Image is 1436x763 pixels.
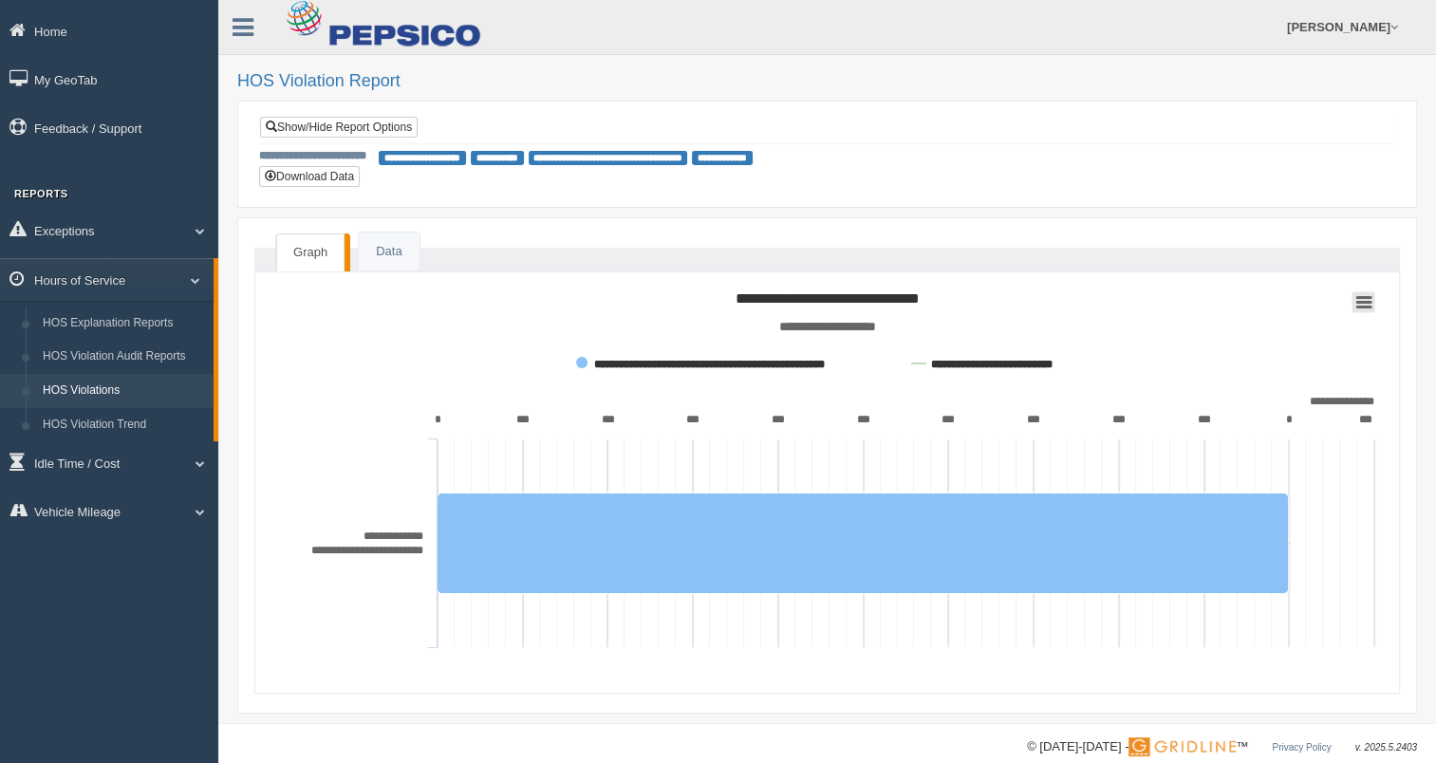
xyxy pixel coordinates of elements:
a: Data [359,233,419,271]
img: Gridline [1128,737,1236,756]
a: HOS Explanation Reports [34,307,214,341]
a: Graph [276,233,345,272]
h2: HOS Violation Report [237,72,1417,91]
a: HOS Violation Trend [34,408,214,442]
span: v. 2025.5.2403 [1355,742,1417,753]
a: Show/Hide Report Options [260,117,418,138]
a: HOS Violations [34,374,214,408]
a: HOS Violation Audit Reports [34,340,214,374]
a: Privacy Policy [1272,742,1331,753]
div: © [DATE]-[DATE] - ™ [1027,737,1417,757]
button: Download Data [259,166,360,187]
